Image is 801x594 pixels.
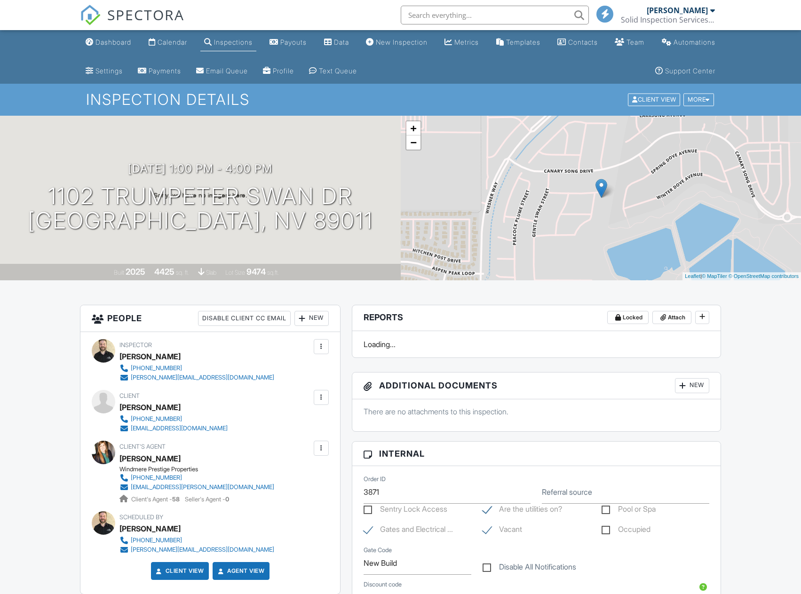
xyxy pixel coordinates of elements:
div: Settings [95,67,123,75]
span: Seller's Agent - [185,496,229,503]
a: Contacts [554,34,602,51]
div: Data [334,38,349,46]
h3: [DATE] 1:00 pm - 4:00 pm [128,162,272,175]
span: Scheduled By [119,514,163,521]
span: Lot Size [225,269,245,276]
span: SPECTORA [107,5,184,24]
a: Support Center [651,63,719,80]
div: [PERSON_NAME] [119,400,181,414]
div: [PHONE_NUMBER] [131,415,182,423]
div: [PERSON_NAME] [119,349,181,364]
label: Order ID [364,475,386,483]
span: Client [119,392,140,399]
div: [PHONE_NUMBER] [131,537,182,544]
h3: People [80,305,340,332]
div: [EMAIL_ADDRESS][PERSON_NAME][DOMAIN_NAME] [131,483,274,491]
div: Templates [506,38,540,46]
a: Zoom in [406,121,420,135]
div: | [682,272,801,280]
div: Payouts [280,38,307,46]
div: [PERSON_NAME] [647,6,708,15]
a: Payments [134,63,185,80]
label: Vacant [483,525,522,537]
a: [PHONE_NUMBER] [119,473,274,483]
input: Gate Code [364,552,471,575]
a: [PHONE_NUMBER] [119,364,274,373]
div: Windmere Prestige Properties [119,466,282,473]
div: 4425 [154,267,174,277]
label: Gates and Electrical Panels unlocked [364,525,453,537]
a: Templates [492,34,544,51]
p: There are no attachments to this inspection. [364,406,709,417]
a: Text Queue [305,63,361,80]
label: Discount code [364,580,402,589]
div: New [294,311,329,326]
div: New [675,378,709,393]
span: Client's Agent [119,443,166,450]
div: [PHONE_NUMBER] [131,474,182,482]
span: Built [114,269,124,276]
input: Search everything... [401,6,589,24]
div: Contacts [568,38,598,46]
a: Email Queue [192,63,252,80]
div: [PHONE_NUMBER] [131,364,182,372]
a: New Inspection [362,34,431,51]
span: sq. ft. [176,269,189,276]
a: Data [320,34,353,51]
div: Solid Inspection Services LLC [621,15,715,24]
div: Disable Client CC Email [198,311,291,326]
h1: 1102 Trumpeter Swan Dr [GEOGRAPHIC_DATA], NV 89011 [28,184,373,234]
a: Leaflet [685,273,700,279]
a: © OpenStreetMap contributors [729,273,799,279]
div: Dashboard [95,38,131,46]
h1: Inspection Details [86,91,715,108]
div: Calendar [158,38,187,46]
span: sq.ft. [267,269,279,276]
a: [PHONE_NUMBER] [119,414,228,424]
div: [EMAIL_ADDRESS][DOMAIN_NAME] [131,425,228,432]
a: [PERSON_NAME][EMAIL_ADDRESS][DOMAIN_NAME] [119,373,274,382]
a: SPECTORA [80,13,184,32]
a: [PERSON_NAME] [119,451,181,466]
span: Client's Agent - [131,496,181,503]
a: Client View [154,566,204,576]
div: Email Queue [206,67,248,75]
a: [PERSON_NAME][EMAIL_ADDRESS][DOMAIN_NAME] [119,545,274,554]
a: Metrics [441,34,483,51]
a: Dashboard [82,34,135,51]
div: Automations [674,38,715,46]
label: Sentry Lock Access [364,505,447,516]
span: slab [206,269,216,276]
span: Inspector [119,341,152,348]
a: Agent View [216,566,264,576]
div: [PERSON_NAME][EMAIL_ADDRESS][DOMAIN_NAME] [131,374,274,381]
div: 9474 [246,267,266,277]
h3: Additional Documents [352,372,721,399]
label: Gate Code [364,546,392,554]
div: Metrics [454,38,479,46]
a: [PHONE_NUMBER] [119,536,274,545]
a: [EMAIL_ADDRESS][PERSON_NAME][DOMAIN_NAME] [119,483,274,492]
img: The Best Home Inspection Software - Spectora [80,5,101,25]
div: Inspections [214,38,253,46]
div: Profile [273,67,294,75]
div: Payments [149,67,181,75]
div: [PERSON_NAME] [119,522,181,536]
a: Company Profile [259,63,298,80]
label: Referral source [542,487,592,497]
div: [PERSON_NAME][EMAIL_ADDRESS][DOMAIN_NAME] [131,546,274,554]
label: Occupied [602,525,650,537]
div: More [683,94,714,106]
div: Team [627,38,644,46]
div: Client View [628,94,680,106]
a: Client View [627,95,682,103]
a: Settings [82,63,127,80]
a: Team [611,34,648,51]
label: Pool or Spa [602,505,656,516]
a: © MapTiler [702,273,727,279]
h3: Internal [352,442,721,466]
div: Support Center [665,67,715,75]
strong: 58 [172,496,180,503]
a: Zoom out [406,135,420,150]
